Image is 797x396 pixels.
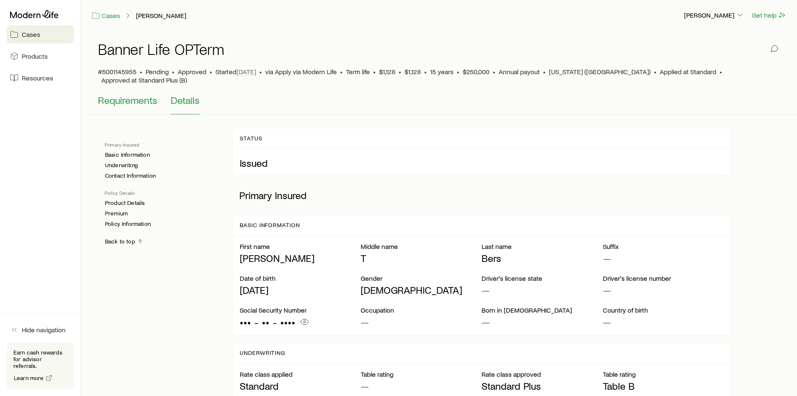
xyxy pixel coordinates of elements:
span: • [140,67,142,76]
p: Social Security Number [240,306,361,314]
a: Product Details [105,199,145,207]
span: • [720,67,722,76]
p: Underwriting [240,349,286,356]
p: Date of birth [240,274,361,282]
p: — [603,316,724,328]
p: Occupation [361,306,482,314]
span: #5001145955 [98,67,136,76]
span: •• [262,316,269,328]
span: • [172,67,174,76]
span: • [543,67,546,76]
span: Applied at Standard [660,67,716,76]
a: [PERSON_NAME] [136,12,187,20]
span: • [210,67,212,76]
span: $1,128 [379,67,395,76]
a: Underwriting [105,162,138,169]
p: [PERSON_NAME] [240,252,361,264]
p: — [482,316,602,328]
span: •••• [280,316,295,328]
p: Issued [240,157,724,169]
p: Driver's license state [482,274,602,282]
p: — [603,284,724,296]
button: Get help [751,10,787,20]
p: Primary Insured [233,183,731,208]
p: — [361,316,482,328]
a: Contact Information [105,172,156,179]
span: • [399,67,401,76]
p: [DEMOGRAPHIC_DATA] [361,284,482,296]
span: via Apply via Modern Life [265,67,337,76]
p: [PERSON_NAME] [684,11,744,19]
button: Hide navigation [7,321,74,339]
p: Rate class applied [240,370,361,378]
div: Earn cash rewards for advisor referrals.Learn more [7,342,74,389]
h1: Banner Life OPTerm [98,41,224,57]
p: — [482,284,602,296]
a: Premium [105,210,128,217]
span: Cases [22,30,40,39]
span: • [340,67,343,76]
a: Basic Information [105,151,150,158]
p: Table B [603,380,724,392]
p: Gender [361,274,482,282]
p: Table rating [603,370,724,378]
span: Learn more [14,375,44,381]
p: — [603,252,724,264]
p: Suffix [603,242,724,251]
span: Term life [346,67,370,76]
span: Approved at Standard Plus (B) [101,76,187,84]
span: • [424,67,427,76]
span: 15 years [430,67,454,76]
button: [PERSON_NAME] [684,10,745,21]
span: Resources [22,74,53,82]
p: Standard Plus [482,380,602,392]
span: - [273,316,277,328]
span: - [254,316,259,328]
p: First name [240,242,361,251]
p: T [361,252,482,264]
p: Status [240,135,262,142]
p: Table rating [361,370,482,378]
span: • [457,67,459,76]
a: Cases [91,11,120,21]
a: Policy Information [105,220,151,228]
p: Primary Insured [105,141,219,148]
span: Hide navigation [22,326,66,334]
p: Country of birth [603,306,724,314]
p: Standard [240,380,361,392]
p: Basic Information [240,222,300,228]
p: Driver's license number [603,274,724,282]
div: Application details tabs [98,94,780,114]
p: Rate class approved [482,370,602,378]
p: Pending [146,67,169,76]
p: — [361,380,482,392]
a: Cases [7,25,74,44]
span: $1,128 [405,67,421,76]
p: Born in [DEMOGRAPHIC_DATA] [482,306,602,314]
span: • [373,67,376,76]
p: Bers [482,252,602,264]
span: Requirements [98,94,157,106]
a: Back to top [105,238,144,246]
span: Approved [178,67,206,76]
p: Started [215,67,256,76]
span: • [654,67,656,76]
span: • [259,67,262,76]
p: Earn cash rewards for advisor referrals. [13,349,67,369]
p: Last name [482,242,602,251]
span: [US_STATE] ([GEOGRAPHIC_DATA]) [549,67,651,76]
p: Policy Details [105,189,219,196]
a: Resources [7,69,74,87]
span: $250,000 [463,67,489,76]
span: [DATE] [236,67,256,76]
span: • [493,67,495,76]
p: [DATE] [240,284,361,296]
a: Products [7,47,74,65]
span: Products [22,52,48,60]
span: Details [171,94,200,106]
p: Middle name [361,242,482,251]
span: ••• [240,316,251,328]
span: Annual payout [499,67,540,76]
